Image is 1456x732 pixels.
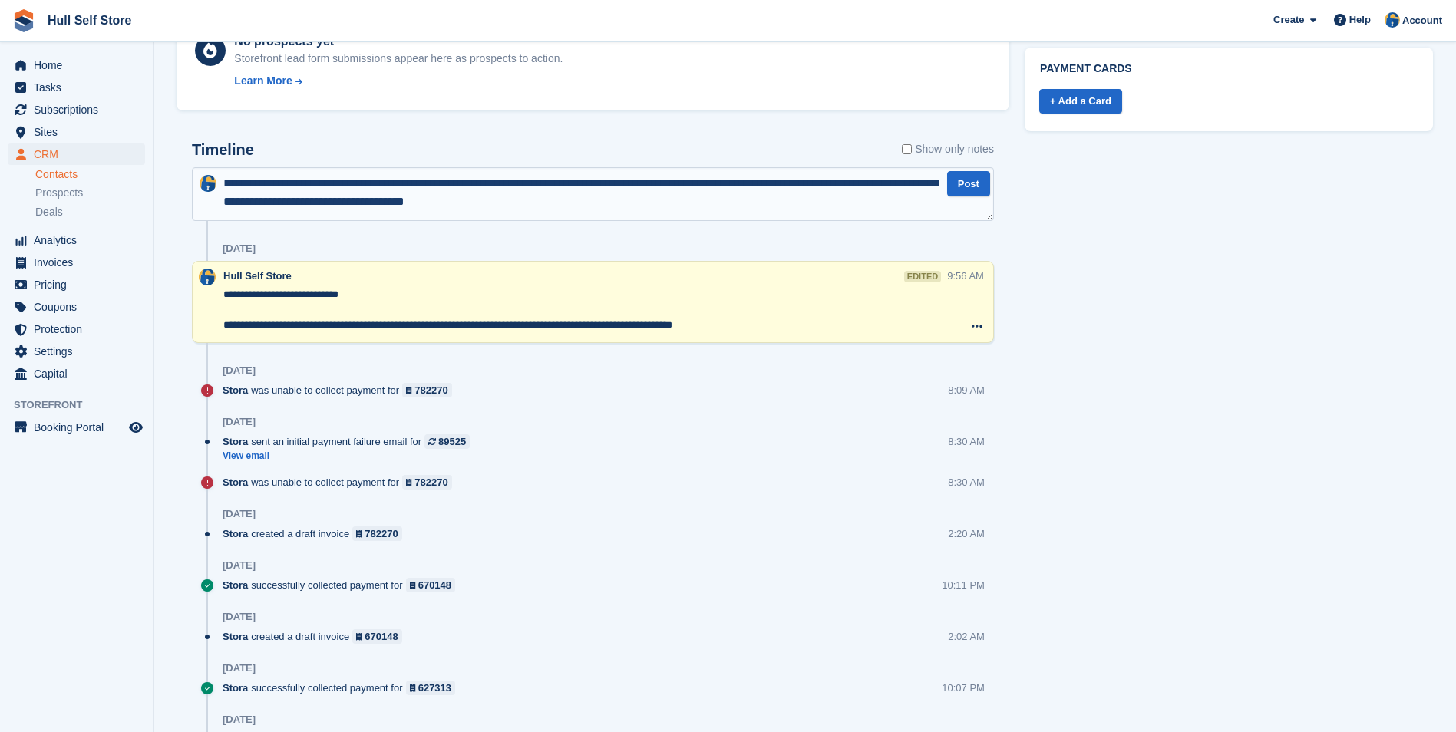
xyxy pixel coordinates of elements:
[947,269,984,283] div: 9:56 AM
[34,318,126,340] span: Protection
[35,205,63,219] span: Deals
[223,475,460,490] div: was unable to collect payment for
[8,252,145,273] a: menu
[8,296,145,318] a: menu
[127,418,145,437] a: Preview store
[14,397,153,413] span: Storefront
[365,629,398,644] div: 670148
[223,662,256,674] div: [DATE]
[352,526,402,541] a: 782270
[948,629,985,644] div: 2:02 AM
[1385,12,1400,28] img: Hull Self Store
[223,383,248,397] span: Stora
[406,681,456,695] a: 627313
[223,364,256,377] div: [DATE]
[34,121,126,143] span: Sites
[34,417,126,438] span: Booking Portal
[223,578,248,592] span: Stora
[418,578,451,592] div: 670148
[1039,89,1122,114] a: + Add a Card
[948,526,985,541] div: 2:20 AM
[223,681,248,695] span: Stora
[402,475,452,490] a: 782270
[223,434,477,449] div: sent an initial payment failure email for
[192,141,254,159] h2: Timeline
[904,271,941,282] div: edited
[8,229,145,251] a: menu
[223,578,463,592] div: successfully collected payment for
[199,269,216,285] img: Hull Self Store
[223,508,256,520] div: [DATE]
[35,185,145,201] a: Prospects
[402,383,452,397] a: 782270
[223,714,256,726] div: [DATE]
[223,629,248,644] span: Stora
[223,611,256,623] div: [DATE]
[12,9,35,32] img: stora-icon-8386f47178a22dfd0bd8f6a31ec36ba5ce8667c1dd55bd0f319d3a0aa187defe.svg
[8,143,145,165] a: menu
[234,73,563,89] a: Learn More
[34,274,126,295] span: Pricing
[34,252,126,273] span: Invoices
[41,8,137,33] a: Hull Self Store
[8,99,145,120] a: menu
[947,171,990,196] button: Post
[942,681,985,695] div: 10:07 PM
[352,629,402,644] a: 670148
[200,175,216,192] img: Hull Self Store
[8,341,145,362] a: menu
[948,383,985,397] div: 8:09 AM
[34,296,126,318] span: Coupons
[8,121,145,143] a: menu
[406,578,456,592] a: 670148
[8,54,145,76] a: menu
[8,417,145,438] a: menu
[223,450,477,463] a: View email
[35,186,83,200] span: Prospects
[34,54,126,76] span: Home
[223,629,410,644] div: created a draft invoice
[1402,13,1442,28] span: Account
[223,383,460,397] div: was unable to collect payment for
[365,526,398,541] div: 782270
[223,416,256,428] div: [DATE]
[223,475,248,490] span: Stora
[234,73,292,89] div: Learn More
[8,318,145,340] a: menu
[438,434,466,449] div: 89525
[34,229,126,251] span: Analytics
[1040,63,1418,75] h2: Payment cards
[35,167,145,182] a: Contacts
[34,99,126,120] span: Subscriptions
[942,578,985,592] div: 10:11 PM
[8,363,145,384] a: menu
[223,526,248,541] span: Stora
[223,559,256,572] div: [DATE]
[948,475,985,490] div: 8:30 AM
[223,681,463,695] div: successfully collected payment for
[34,77,126,98] span: Tasks
[34,363,126,384] span: Capital
[1273,12,1304,28] span: Create
[418,681,451,695] div: 627313
[414,383,447,397] div: 782270
[8,274,145,295] a: menu
[35,204,145,220] a: Deals
[223,434,248,449] span: Stora
[902,141,994,157] label: Show only notes
[234,51,563,67] div: Storefront lead form submissions appear here as prospects to action.
[414,475,447,490] div: 782270
[948,434,985,449] div: 8:30 AM
[34,341,126,362] span: Settings
[902,141,912,157] input: Show only notes
[223,526,410,541] div: created a draft invoice
[223,270,292,282] span: Hull Self Store
[424,434,470,449] a: 89525
[8,77,145,98] a: menu
[1349,12,1371,28] span: Help
[223,242,256,255] div: [DATE]
[34,143,126,165] span: CRM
